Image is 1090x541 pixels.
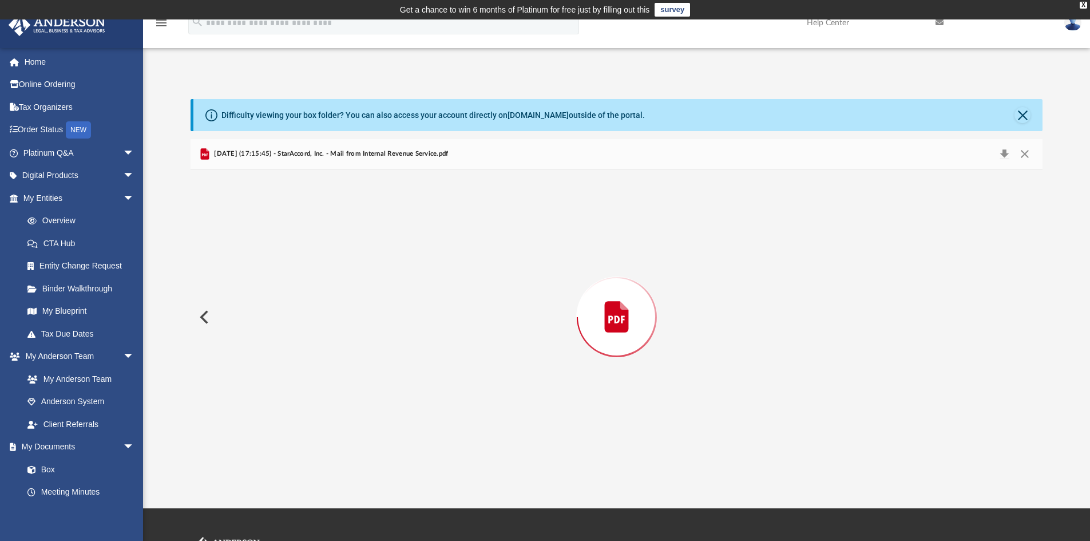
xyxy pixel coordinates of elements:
a: Platinum Q&Aarrow_drop_down [8,141,152,164]
span: arrow_drop_down [123,345,146,369]
a: Box [16,458,140,481]
img: User Pic [1064,14,1081,31]
a: Home [8,50,152,73]
div: close [1080,2,1087,9]
a: Anderson System [16,390,146,413]
a: Tax Organizers [8,96,152,119]
a: My Anderson Teamarrow_drop_down [8,345,146,368]
a: My Entitiesarrow_drop_down [8,187,152,210]
a: Online Ordering [8,73,152,96]
span: arrow_drop_down [123,436,146,459]
span: arrow_drop_down [123,187,146,210]
button: Previous File [191,301,216,333]
span: [DATE] (17:15:45) - StarAccord, Inc. - Mail from Internal Revenue Service.pdf [212,149,449,159]
a: menu [154,22,168,30]
span: arrow_drop_down [123,164,146,188]
a: CTA Hub [16,232,152,255]
i: menu [154,16,168,30]
span: arrow_drop_down [123,141,146,165]
a: Client Referrals [16,413,146,436]
button: Close [1014,146,1035,162]
button: Download [994,146,1014,162]
a: Digital Productsarrow_drop_down [8,164,152,187]
a: Order StatusNEW [8,119,152,142]
div: Preview [191,139,1043,465]
div: NEW [66,121,91,139]
a: Meeting Minutes [16,481,146,504]
a: My Blueprint [16,300,146,323]
a: survey [655,3,690,17]
a: [DOMAIN_NAME] [508,110,569,120]
a: My Anderson Team [16,368,140,390]
i: search [191,15,204,28]
a: Entity Change Request [16,255,152,278]
button: Close [1014,107,1030,123]
a: Binder Walkthrough [16,277,152,300]
img: Anderson Advisors Platinum Portal [5,14,109,36]
a: Tax Due Dates [16,322,152,345]
div: Get a chance to win 6 months of Platinum for free just by filling out this [400,3,650,17]
div: Difficulty viewing your box folder? You can also access your account directly on outside of the p... [221,109,645,121]
a: Overview [16,210,152,232]
a: My Documentsarrow_drop_down [8,436,146,459]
